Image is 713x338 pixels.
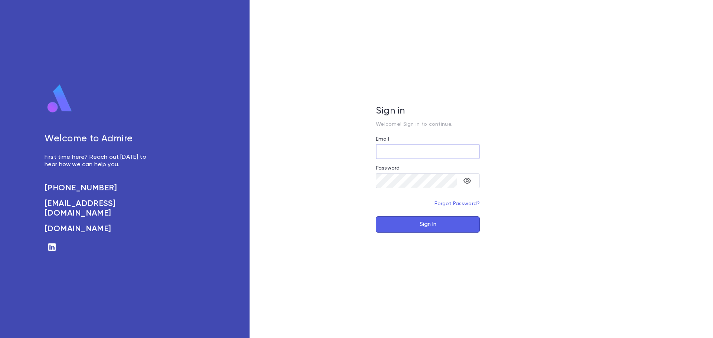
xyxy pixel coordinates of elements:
[45,154,154,168] p: First time here? Reach out [DATE] to hear how we can help you.
[45,183,154,193] a: [PHONE_NUMBER]
[434,201,480,206] a: Forgot Password?
[45,224,154,234] a: [DOMAIN_NAME]
[376,165,400,171] label: Password
[45,199,154,218] a: [EMAIL_ADDRESS][DOMAIN_NAME]
[376,136,389,142] label: Email
[376,216,480,233] button: Sign In
[376,121,480,127] p: Welcome! Sign in to continue.
[45,134,154,145] h5: Welcome to Admire
[460,173,475,188] button: toggle password visibility
[376,106,480,117] h5: Sign in
[45,84,75,114] img: logo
